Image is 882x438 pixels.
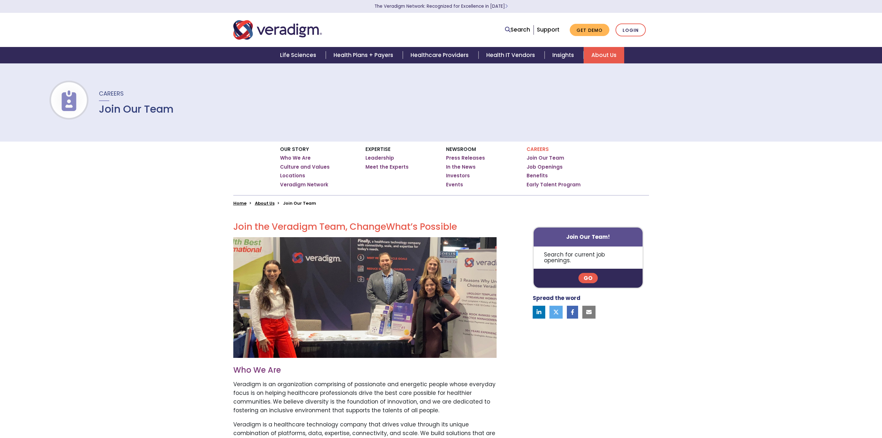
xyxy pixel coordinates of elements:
[374,3,508,9] a: The Veradigm Network: Recognized for Excellence in [DATE]Learn More
[505,25,530,34] a: Search
[537,26,559,33] a: Support
[233,200,247,206] a: Home
[533,294,580,302] strong: Spread the word
[615,23,646,37] a: Login
[326,47,403,63] a: Health Plans + Payers
[386,220,457,233] span: What’s Possible
[527,155,564,161] a: Join Our Team
[403,47,478,63] a: Healthcare Providers
[527,182,581,188] a: Early Talent Program
[280,182,328,188] a: Veradigm Network
[545,47,584,63] a: Insights
[233,366,497,375] h3: Who We Are
[255,200,275,206] a: About Us
[446,155,485,161] a: Press Releases
[280,155,311,161] a: Who We Are
[99,103,174,115] h1: Join Our Team
[534,247,643,269] p: Search for current job openings.
[446,172,470,179] a: Investors
[233,221,497,232] h2: Join the Veradigm Team, Change
[527,172,548,179] a: Benefits
[584,47,624,63] a: About Us
[570,24,609,36] a: Get Demo
[272,47,326,63] a: Life Sciences
[99,89,124,98] span: Careers
[233,19,322,41] img: Veradigm logo
[566,233,610,241] strong: Join Our Team!
[280,172,305,179] a: Locations
[505,3,508,9] span: Learn More
[446,164,476,170] a: In the News
[280,164,330,170] a: Culture and Values
[365,164,409,170] a: Meet the Experts
[365,155,394,161] a: Leadership
[446,182,463,188] a: Events
[578,273,598,283] a: Go
[527,164,563,170] a: Job Openings
[233,380,497,415] p: Veradigm is an organization comprising of passionate and energetic people whose everyday focus is...
[479,47,545,63] a: Health IT Vendors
